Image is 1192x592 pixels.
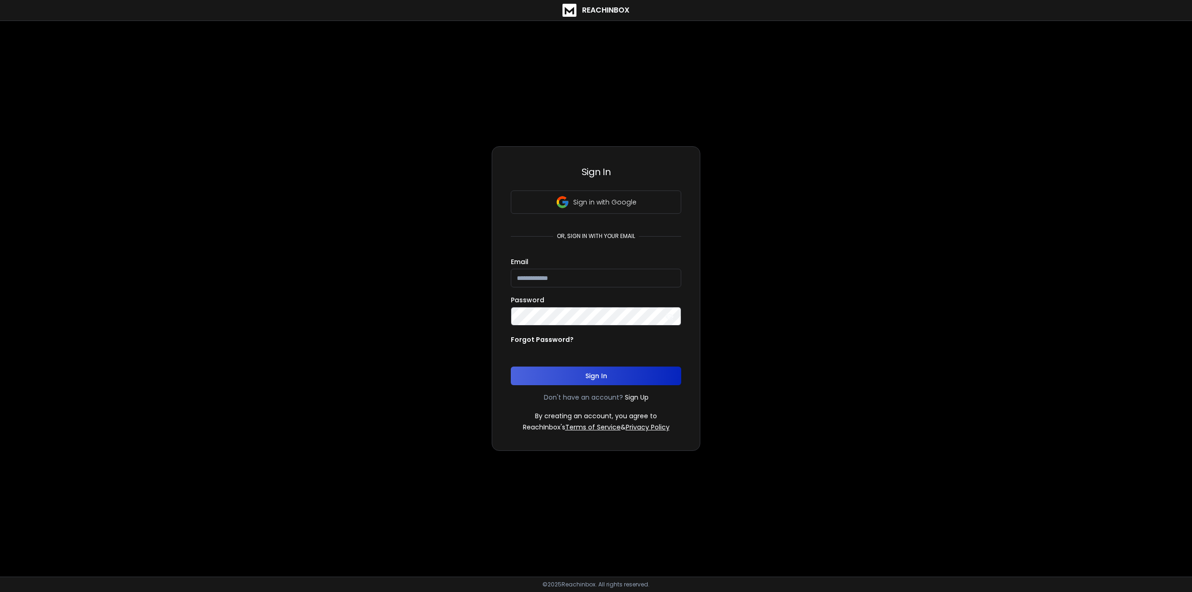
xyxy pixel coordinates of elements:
[511,335,574,344] p: Forgot Password?
[565,422,621,432] a: Terms of Service
[535,411,657,421] p: By creating an account, you agree to
[544,393,623,402] p: Don't have an account?
[573,197,637,207] p: Sign in with Google
[625,393,649,402] a: Sign Up
[511,367,681,385] button: Sign In
[626,422,670,432] a: Privacy Policy
[542,581,650,588] p: © 2025 Reachinbox. All rights reserved.
[511,297,544,303] label: Password
[511,165,681,178] h3: Sign In
[511,191,681,214] button: Sign in with Google
[582,5,630,16] h1: ReachInbox
[562,4,576,17] img: logo
[562,4,630,17] a: ReachInbox
[511,259,528,265] label: Email
[523,422,670,432] p: ReachInbox's &
[553,232,639,240] p: or, sign in with your email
